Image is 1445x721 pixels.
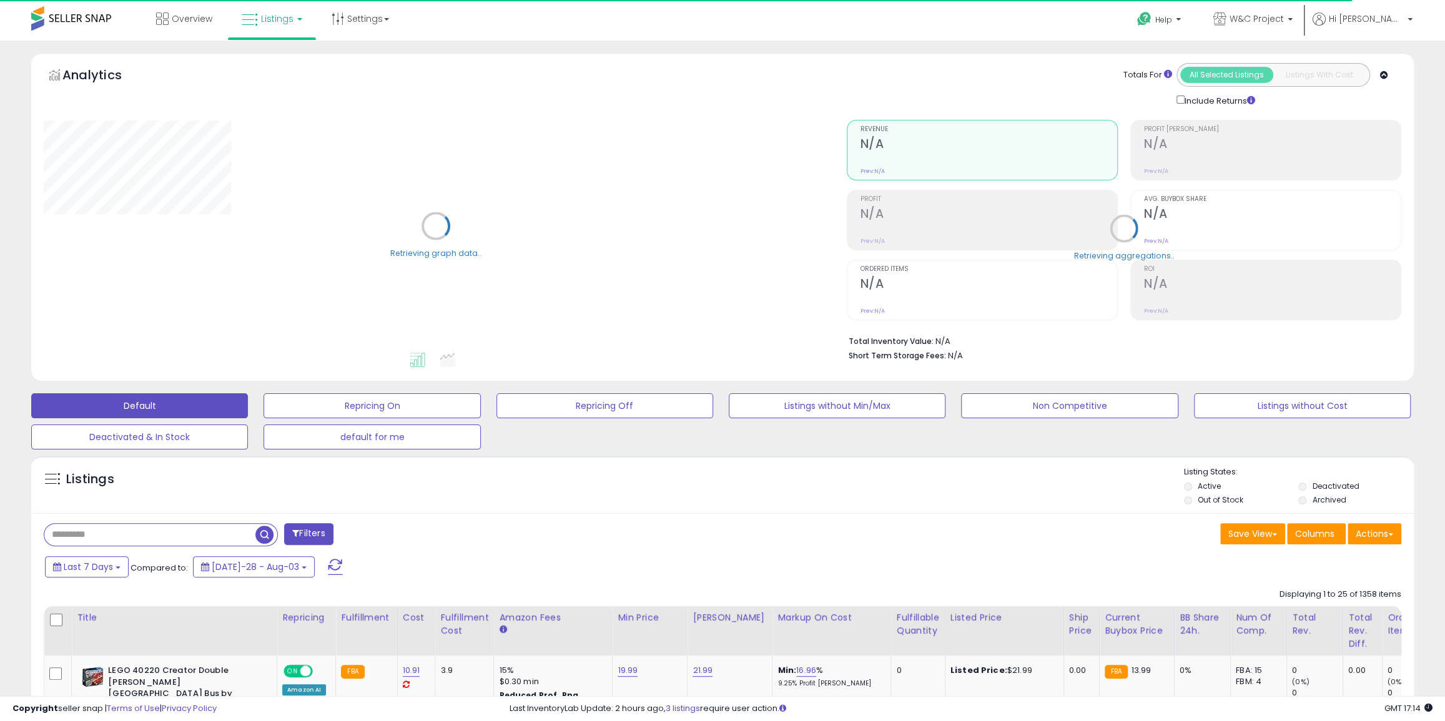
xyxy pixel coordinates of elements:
[285,666,300,677] span: ON
[1388,611,1433,637] div: Ordered Items
[618,611,682,624] div: Min Price
[666,702,700,714] a: 3 listings
[777,611,885,624] div: Markup on Cost
[1313,12,1413,41] a: Hi [PERSON_NAME]
[1127,2,1193,41] a: Help
[1073,250,1174,261] div: Retrieving aggregations..
[1292,687,1343,699] div: 0
[772,606,891,655] th: The percentage added to the cost of goods (COGS) that forms the calculator for Min & Max prices.
[172,12,212,25] span: Overview
[777,694,881,717] div: %
[193,556,315,577] button: [DATE]-28 - Aug-03
[1167,93,1270,107] div: Include Returns
[12,703,217,715] div: seller snap | |
[341,665,364,679] small: FBA
[403,611,430,624] div: Cost
[1384,702,1433,714] span: 2025-08-11 17:14 GMT
[1295,527,1334,540] span: Columns
[499,665,603,676] div: 15%
[961,393,1178,418] button: Non Competitive
[80,665,105,689] img: 51sjj8v8VkL._SL40_.jpg
[12,702,58,714] strong: Copyright
[1069,665,1090,676] div: 0.00
[1348,611,1377,650] div: Total Rev. Diff.
[131,562,188,574] span: Compared to:
[1198,494,1243,505] label: Out of Stock
[1105,611,1169,637] div: Current Buybox Price
[796,664,816,677] a: 16.96
[693,664,713,677] a: 21.99
[1155,14,1172,25] span: Help
[66,471,114,488] h5: Listings
[108,665,260,703] b: LEGO 40220 Creator Double [PERSON_NAME] [GEOGRAPHIC_DATA] Bus by
[1273,67,1366,83] button: Listings With Cost
[440,665,484,676] div: 3.9
[284,523,333,545] button: Filters
[1069,611,1094,637] div: Ship Price
[1287,523,1346,544] button: Columns
[1329,12,1404,25] span: Hi [PERSON_NAME]
[341,611,392,624] div: Fulfillment
[77,611,272,624] div: Title
[950,664,1007,676] b: Listed Price:
[1312,481,1359,491] label: Deactivated
[1131,664,1151,676] span: 13.99
[1292,677,1309,687] small: (0%)
[282,611,330,624] div: Repricing
[1388,687,1438,699] div: 0
[1220,523,1285,544] button: Save View
[264,393,480,418] button: Repricing On
[31,393,248,418] button: Default
[45,556,129,577] button: Last 7 Days
[496,393,713,418] button: Repricing Off
[1312,494,1346,505] label: Archived
[1388,677,1405,687] small: (0%)
[777,665,881,688] div: %
[510,703,1433,715] div: Last InventoryLab Update: 2 hours ago, require user action.
[311,666,331,677] span: OFF
[499,676,603,687] div: $0.30 min
[107,702,160,714] a: Terms of Use
[1123,69,1172,81] div: Totals For
[896,665,935,676] div: 0
[1236,611,1281,637] div: Num of Comp.
[1236,676,1277,687] div: FBM: 4
[31,424,248,449] button: Deactivated & In Stock
[403,664,420,677] a: 10.91
[162,702,217,714] a: Privacy Policy
[1236,665,1277,676] div: FBA: 15
[799,694,822,706] a: 32.54
[440,611,488,637] div: Fulfillment Cost
[1180,665,1221,676] div: 0%
[950,611,1058,624] div: Listed Price
[390,247,481,258] div: Retrieving graph data..
[499,690,581,700] b: Reduced Prof. Rng.
[1292,611,1338,637] div: Total Rev.
[777,664,796,676] b: Min:
[1180,611,1225,637] div: BB Share 24h.
[1292,665,1343,676] div: 0
[777,694,799,705] b: Max:
[64,561,113,573] span: Last 7 Days
[62,66,146,87] h5: Analytics
[896,611,939,637] div: Fulfillable Quantity
[499,611,607,624] div: Amazon Fees
[499,624,506,635] small: Amazon Fees.
[264,424,480,449] button: default for me
[282,684,326,695] div: Amazon AI
[1348,523,1401,544] button: Actions
[693,611,767,624] div: [PERSON_NAME]
[1348,665,1373,676] div: 0.00
[1180,67,1273,83] button: All Selected Listings
[618,664,638,677] a: 19.99
[1230,12,1284,25] span: W&C Project
[950,665,1054,676] div: $21.99
[261,12,293,25] span: Listings
[1388,665,1438,676] div: 0
[1280,589,1401,601] div: Displaying 1 to 25 of 1358 items
[1198,481,1221,491] label: Active
[212,561,299,573] span: [DATE]-28 - Aug-03
[1137,11,1152,27] i: Get Help
[1105,665,1128,679] small: FBA
[1184,466,1414,478] p: Listing States:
